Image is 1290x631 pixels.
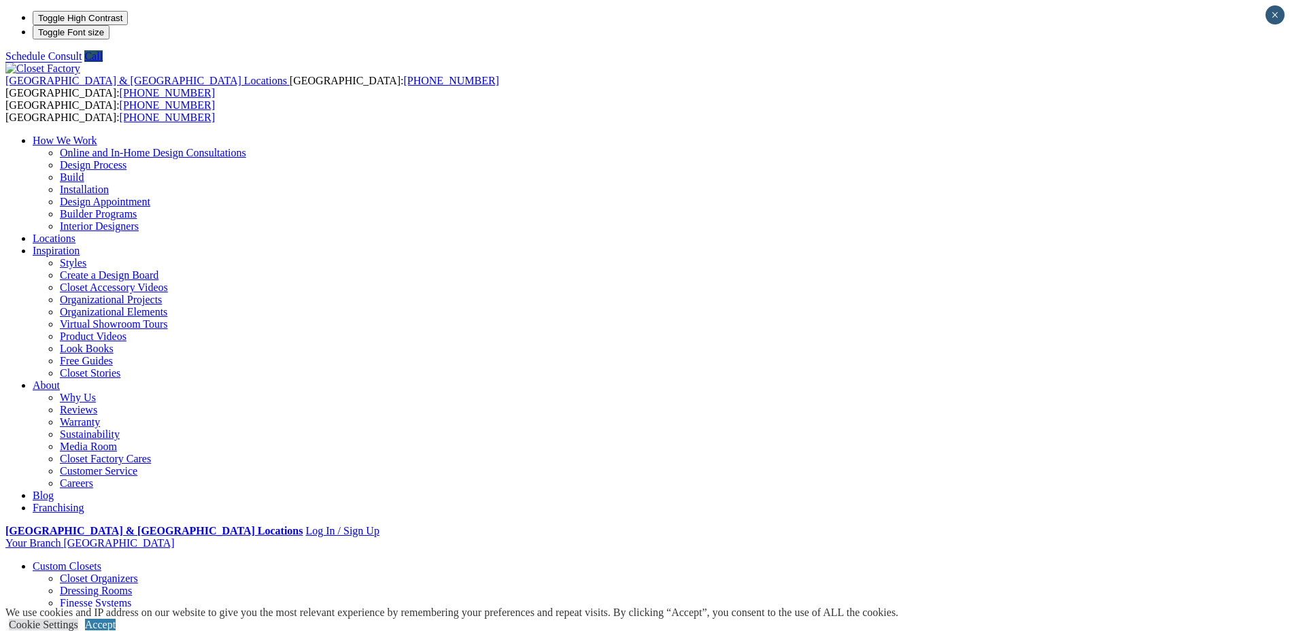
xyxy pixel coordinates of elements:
[33,233,75,244] a: Locations
[85,619,116,630] a: Accept
[60,257,86,269] a: Styles
[33,502,84,513] a: Franchising
[5,607,898,619] div: We use cookies and IP address on our website to give you the most relevant experience by remember...
[305,525,379,536] a: Log In / Sign Up
[60,428,120,440] a: Sustainability
[120,112,215,123] a: [PHONE_NUMBER]
[1266,5,1285,24] button: Close
[5,75,499,99] span: [GEOGRAPHIC_DATA]: [GEOGRAPHIC_DATA]:
[38,13,122,23] span: Toggle High Contrast
[33,11,128,25] button: Toggle High Contrast
[60,159,126,171] a: Design Process
[5,99,215,123] span: [GEOGRAPHIC_DATA]: [GEOGRAPHIC_DATA]:
[38,27,104,37] span: Toggle Font size
[60,367,120,379] a: Closet Stories
[60,573,138,584] a: Closet Organizers
[60,404,97,415] a: Reviews
[60,196,150,207] a: Design Appointment
[33,490,54,501] a: Blog
[60,184,109,195] a: Installation
[120,99,215,111] a: [PHONE_NUMBER]
[63,537,174,549] span: [GEOGRAPHIC_DATA]
[5,537,175,549] a: Your Branch [GEOGRAPHIC_DATA]
[60,330,126,342] a: Product Videos
[60,453,151,464] a: Closet Factory Cares
[60,147,246,158] a: Online and In-Home Design Consultations
[60,282,168,293] a: Closet Accessory Videos
[403,75,498,86] a: [PHONE_NUMBER]
[60,597,131,609] a: Finesse Systems
[33,25,109,39] button: Toggle Font size
[60,441,117,452] a: Media Room
[60,416,100,428] a: Warranty
[33,245,80,256] a: Inspiration
[60,355,113,366] a: Free Guides
[33,135,97,146] a: How We Work
[60,294,162,305] a: Organizational Projects
[60,171,84,183] a: Build
[9,619,78,630] a: Cookie Settings
[33,379,60,391] a: About
[60,477,93,489] a: Careers
[5,537,61,549] span: Your Branch
[5,50,82,62] a: Schedule Consult
[5,75,290,86] a: [GEOGRAPHIC_DATA] & [GEOGRAPHIC_DATA] Locations
[60,585,132,596] a: Dressing Rooms
[84,50,103,62] a: Call
[60,392,96,403] a: Why Us
[60,318,168,330] a: Virtual Showroom Tours
[60,269,158,281] a: Create a Design Board
[5,75,287,86] span: [GEOGRAPHIC_DATA] & [GEOGRAPHIC_DATA] Locations
[120,87,215,99] a: [PHONE_NUMBER]
[33,560,101,572] a: Custom Closets
[60,220,139,232] a: Interior Designers
[60,465,137,477] a: Customer Service
[5,525,303,536] a: [GEOGRAPHIC_DATA] & [GEOGRAPHIC_DATA] Locations
[60,306,167,318] a: Organizational Elements
[5,63,80,75] img: Closet Factory
[60,343,114,354] a: Look Books
[60,208,137,220] a: Builder Programs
